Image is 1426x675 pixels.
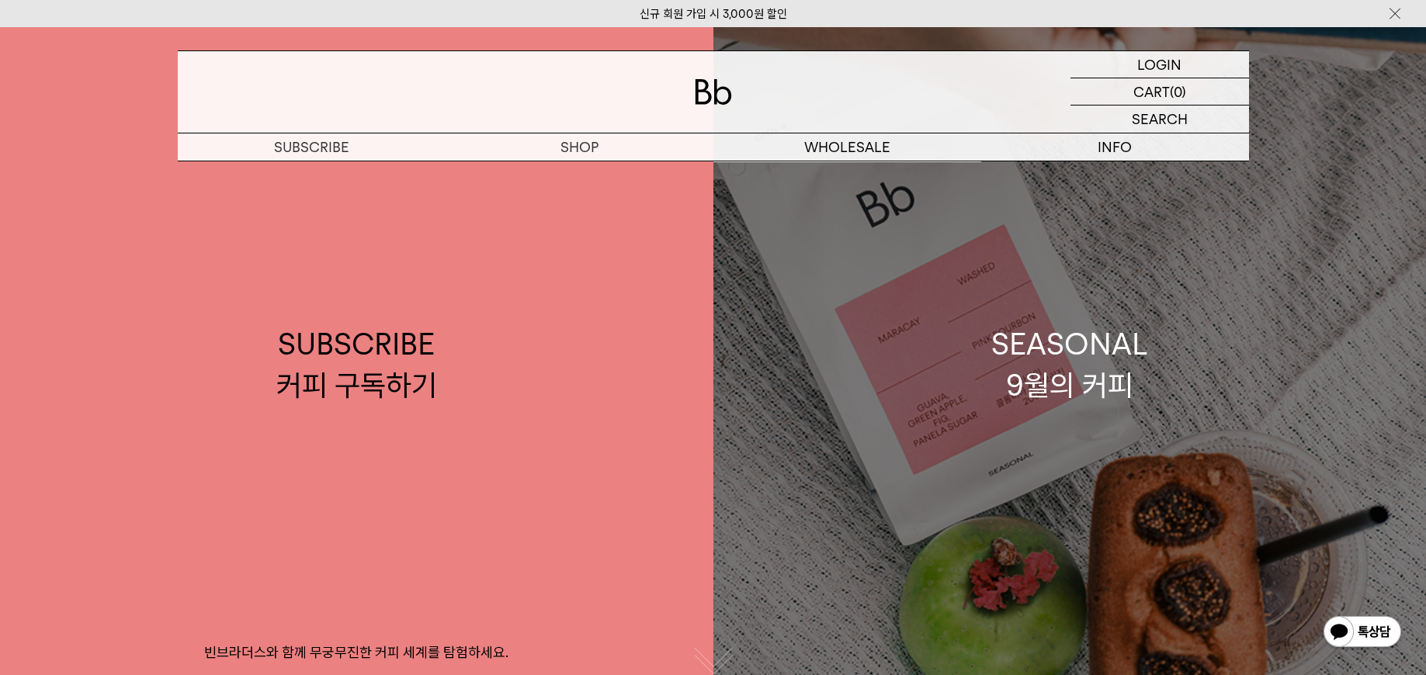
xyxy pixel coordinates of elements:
a: 신규 회원 가입 시 3,000원 할인 [640,7,787,21]
p: LOGIN [1137,51,1181,78]
div: SEASONAL 9월의 커피 [991,324,1148,406]
a: 도매 서비스 [713,161,981,188]
a: CART (0) [1070,78,1249,106]
img: 로고 [695,79,732,105]
p: WHOLESALE [713,133,981,161]
a: LOGIN [1070,51,1249,78]
p: CART [1133,78,1170,105]
p: SEARCH [1132,106,1188,133]
a: SUBSCRIBE [178,133,446,161]
p: (0) [1170,78,1186,105]
div: SUBSCRIBE 커피 구독하기 [276,324,437,406]
p: INFO [981,133,1249,161]
a: SHOP [446,133,713,161]
img: 카카오톡 채널 1:1 채팅 버튼 [1322,614,1403,652]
